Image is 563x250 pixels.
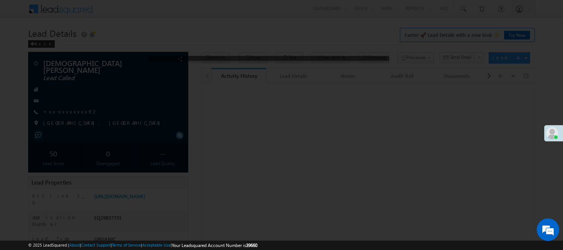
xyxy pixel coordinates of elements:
[81,242,111,247] a: Contact Support
[112,242,141,247] a: Terms of Service
[142,242,171,247] a: Acceptable Use
[172,242,257,248] span: Your Leadsquared Account Number is
[246,242,257,248] span: 39660
[69,242,80,247] a: About
[28,242,257,249] span: © 2025 LeadSquared | | | | |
